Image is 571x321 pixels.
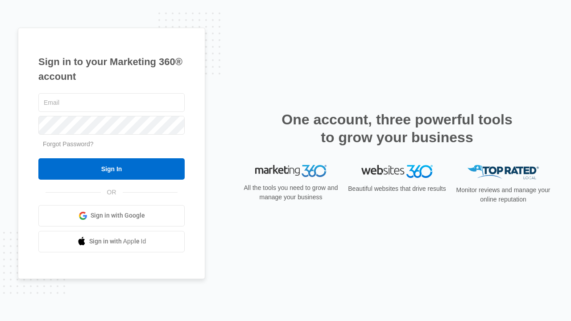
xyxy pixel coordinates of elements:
[468,165,539,180] img: Top Rated Local
[38,93,185,112] input: Email
[101,188,123,197] span: OR
[38,231,185,252] a: Sign in with Apple Id
[38,205,185,226] a: Sign in with Google
[453,185,553,204] p: Monitor reviews and manage your online reputation
[89,237,146,246] span: Sign in with Apple Id
[347,184,447,193] p: Beautiful websites that drive results
[38,158,185,180] input: Sign In
[279,111,515,146] h2: One account, three powerful tools to grow your business
[43,140,94,148] a: Forgot Password?
[38,54,185,84] h1: Sign in to your Marketing 360® account
[91,211,145,220] span: Sign in with Google
[255,165,327,177] img: Marketing 360
[241,183,341,202] p: All the tools you need to grow and manage your business
[361,165,433,178] img: Websites 360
